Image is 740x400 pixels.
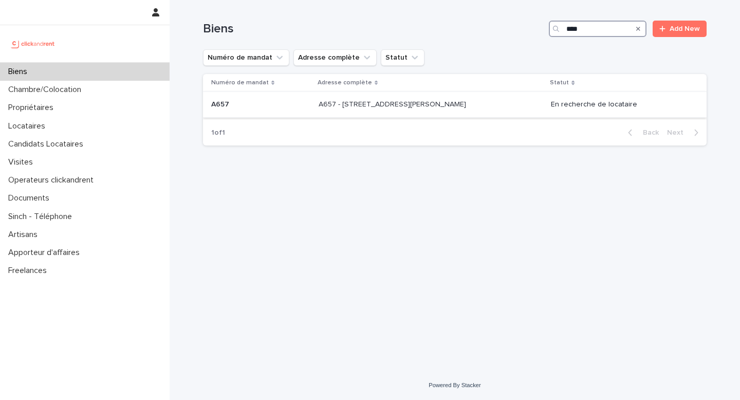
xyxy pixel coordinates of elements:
[203,49,289,66] button: Numéro de mandat
[429,382,480,388] a: Powered By Stacker
[551,100,690,109] p: En recherche de locataire
[381,49,424,66] button: Statut
[4,212,80,222] p: Sinch - Téléphone
[4,67,35,77] p: Biens
[653,21,707,37] a: Add New
[667,129,690,136] span: Next
[203,22,545,37] h1: Biens
[4,85,89,95] p: Chambre/Colocation
[4,266,55,276] p: Freelances
[4,230,46,240] p: Artisans
[203,120,233,146] p: 1 of 1
[203,92,707,118] tr: A657A657 A657 - [STREET_ADDRESS][PERSON_NAME]A657 - [STREET_ADDRESS][PERSON_NAME] En recherche de...
[663,128,707,137] button: Next
[318,77,372,88] p: Adresse complète
[211,98,231,109] p: A657
[620,128,663,137] button: Back
[4,139,91,149] p: Candidats Locataires
[293,49,377,66] button: Adresse complète
[637,129,659,136] span: Back
[4,248,88,258] p: Apporteur d'affaires
[8,33,58,54] img: UCB0brd3T0yccxBKYDjQ
[550,77,569,88] p: Statut
[4,157,41,167] p: Visites
[4,175,102,185] p: Operateurs clickandrent
[211,77,269,88] p: Numéro de mandat
[4,193,58,203] p: Documents
[549,21,646,37] input: Search
[670,25,700,32] span: Add New
[319,98,468,109] p: A657 - [STREET_ADDRESS][PERSON_NAME]
[4,103,62,113] p: Propriétaires
[4,121,53,131] p: Locataires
